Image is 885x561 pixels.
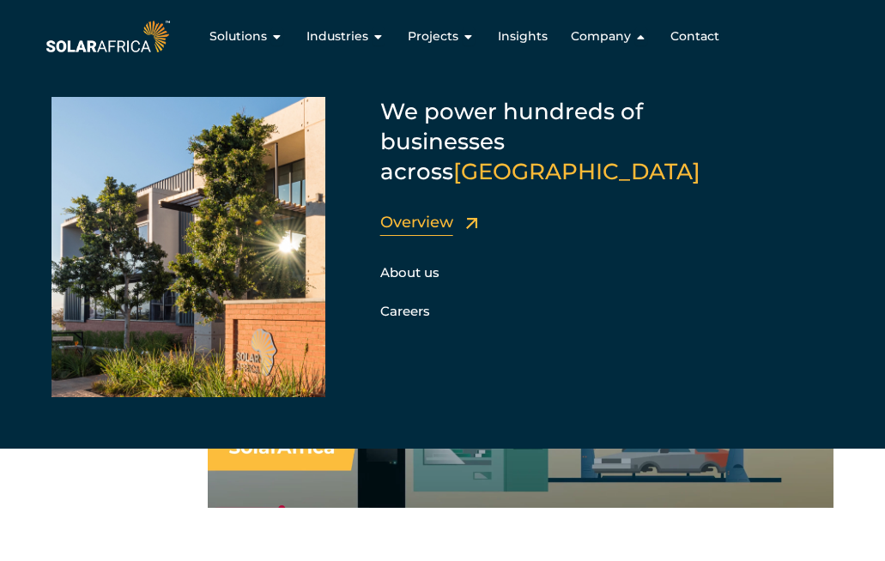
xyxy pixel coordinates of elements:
[380,213,453,232] a: Overview
[209,27,267,45] span: Solutions
[453,158,700,185] span: [GEOGRAPHIC_DATA]
[173,21,756,52] nav: Menu
[408,27,458,45] span: Projects
[571,27,631,45] span: Company
[670,27,719,45] a: Contact
[498,27,548,45] a: Insights
[380,303,430,319] a: Careers
[466,218,478,230] a: Overview
[380,264,439,280] a: About us
[173,21,756,52] div: Menu Toggle
[306,27,368,45] span: Industries
[380,97,743,187] h5: We power hundreds of businesses across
